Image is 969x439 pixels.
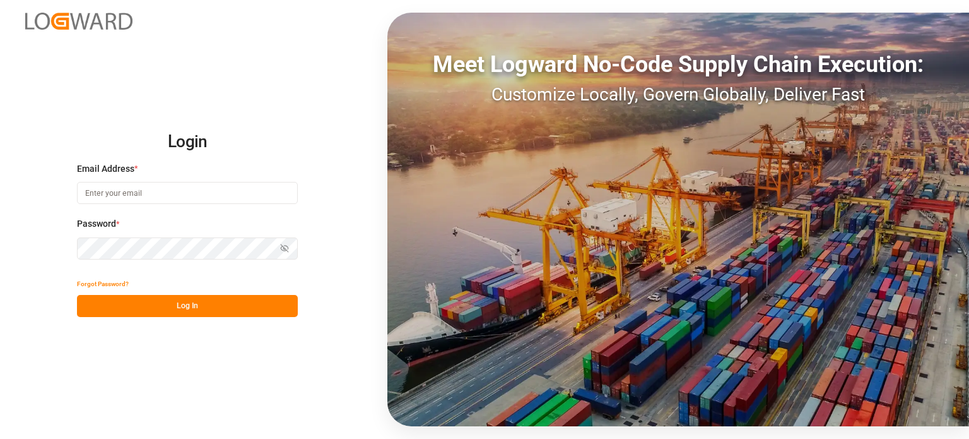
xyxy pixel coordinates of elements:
[77,162,134,176] span: Email Address
[77,122,298,162] h2: Login
[387,47,969,81] div: Meet Logward No-Code Supply Chain Execution:
[77,217,116,231] span: Password
[387,81,969,108] div: Customize Locally, Govern Globally, Deliver Fast
[77,182,298,204] input: Enter your email
[77,273,129,295] button: Forgot Password?
[25,13,132,30] img: Logward_new_orange.png
[77,295,298,317] button: Log In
